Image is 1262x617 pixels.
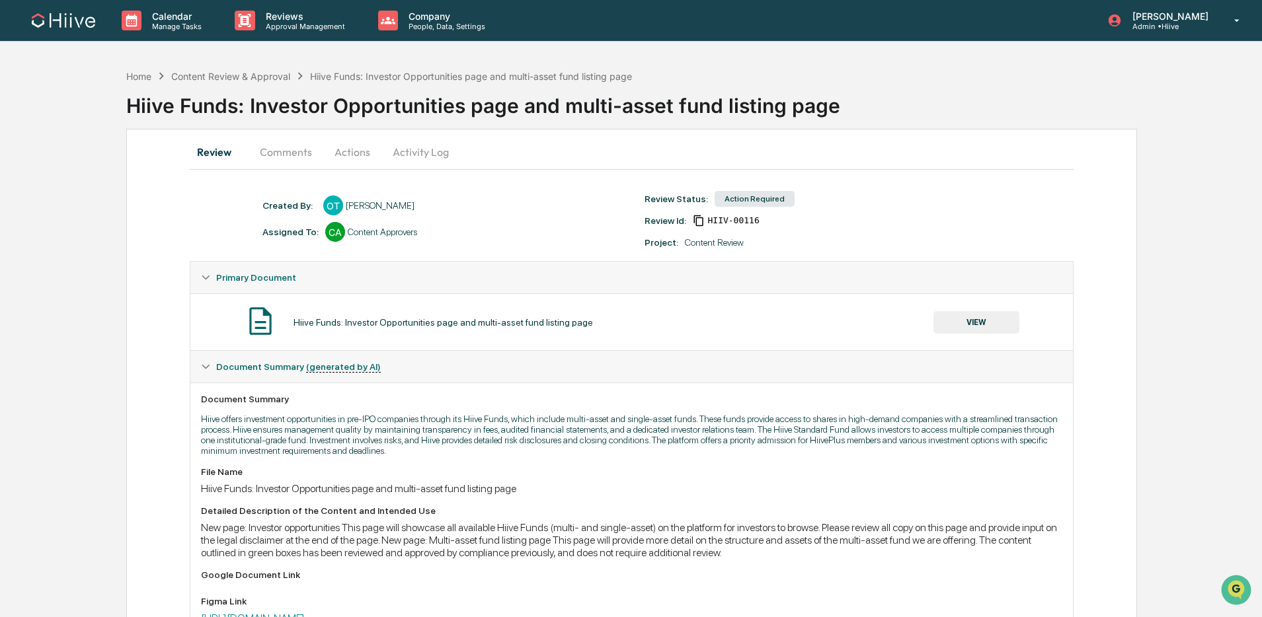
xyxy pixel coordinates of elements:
[93,223,160,234] a: Powered byPylon
[216,272,296,283] span: Primary Document
[190,293,1072,350] div: Primary Document
[201,569,1062,580] div: Google Document Link
[13,101,37,125] img: 1746055101610-c473b297-6a78-478c-a979-82029cc54cd1
[26,166,85,180] span: Preclearance
[294,317,593,328] div: Hiive Funds: Investor Opportunities page and multi-asset fund listing page
[348,227,417,237] div: Content Approvers
[13,193,24,203] div: 🔎
[171,71,290,82] div: Content Review & Approval
[26,192,83,205] span: Data Lookup
[398,22,492,31] p: People, Data, Settings
[45,114,167,125] div: We're available if you need us!
[132,224,160,234] span: Pylon
[398,11,492,22] p: Company
[141,11,208,22] p: Calendar
[201,414,1062,456] p: Hiive offers investment opportunities in pre-IPO companies through its Hiive Funds, which include...
[201,596,1062,606] div: Figma Link
[323,136,382,168] button: Actions
[645,194,708,204] div: Review Status:
[249,136,323,168] button: Comments
[707,215,759,226] span: 8a108992-1db3-4d5c-b163-b97d0f1f1044
[306,361,381,373] u: (generated by AI)
[933,311,1019,334] button: VIEW
[190,351,1072,382] div: Document Summary (generated by AI)
[190,262,1072,293] div: Primary Document
[325,222,345,242] div: CA
[8,161,91,185] a: 🖐️Preclearance
[645,215,686,226] div: Review Id:
[262,227,319,237] div: Assigned To:
[201,505,1062,516] div: Detailed Description of the Content and Intended Use
[91,161,169,185] a: 🗄️Attestations
[645,237,678,248] div: Project:
[190,136,1073,168] div: secondary tabs example
[382,136,459,168] button: Activity Log
[1122,11,1215,22] p: [PERSON_NAME]
[685,237,744,248] div: Content Review
[310,71,632,82] div: Hiive Funds: Investor Opportunities page and multi-asset fund listing page
[141,22,208,31] p: Manage Tasks
[126,83,1262,118] div: Hiive Funds: Investor Opportunities page and multi-asset fund listing page
[225,105,241,121] button: Start new chat
[715,191,795,207] div: Action Required
[32,13,95,28] img: logo
[8,186,89,210] a: 🔎Data Lookup
[1220,573,1255,609] iframe: Open customer support
[109,166,164,180] span: Attestations
[13,168,24,178] div: 🖐️
[45,101,217,114] div: Start new chat
[1122,22,1215,31] p: Admin • Hiive
[244,305,277,338] img: Document Icon
[201,521,1062,559] div: New page: Investor opportunities This page will showcase all available Hiive Funds (multi- and si...
[201,466,1062,477] div: File Name
[13,28,241,49] p: How can we help?
[216,361,381,372] span: Document Summary
[190,136,249,168] button: Review
[201,482,1062,495] div: Hiive Funds: Investor Opportunities page and multi-asset fund listing page
[255,22,352,31] p: Approval Management
[96,168,106,178] div: 🗄️
[201,394,1062,404] div: Document Summary
[255,11,352,22] p: Reviews
[262,200,317,211] div: Created By: ‎ ‎
[346,200,414,211] div: [PERSON_NAME]
[126,71,151,82] div: Home
[323,196,343,215] div: OT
